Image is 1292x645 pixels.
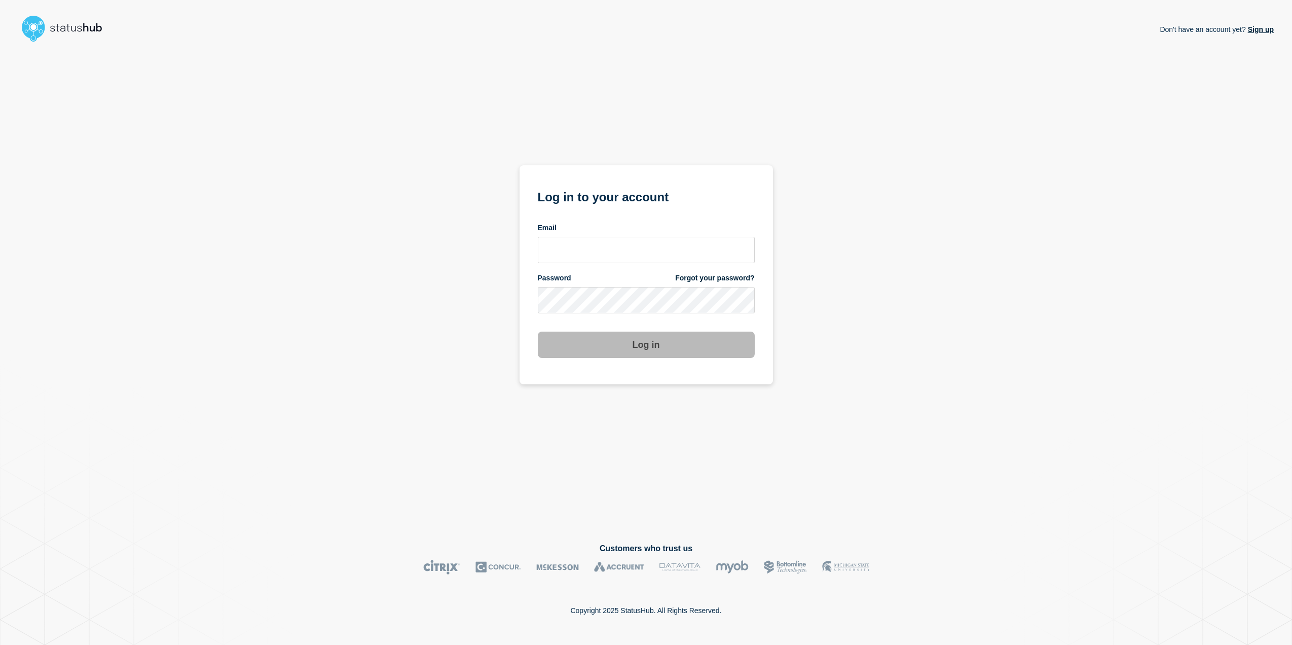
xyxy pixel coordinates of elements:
[18,544,1274,553] h2: Customers who trust us
[764,560,807,575] img: Bottomline logo
[538,187,755,205] h1: Log in to your account
[475,560,521,575] img: Concur logo
[538,223,557,233] span: Email
[594,560,644,575] img: Accruent logo
[538,287,755,313] input: password input
[716,560,749,575] img: myob logo
[822,560,869,575] img: MSU logo
[659,560,700,575] img: DataVita logo
[18,12,115,45] img: StatusHub logo
[536,560,579,575] img: McKesson logo
[538,273,571,283] span: Password
[423,560,460,575] img: Citrix logo
[1246,25,1274,33] a: Sign up
[570,606,721,615] p: Copyright 2025 StatusHub. All Rights Reserved.
[538,237,755,263] input: email input
[675,273,754,283] a: Forgot your password?
[1160,17,1274,42] p: Don't have an account yet?
[538,332,755,358] button: Log in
